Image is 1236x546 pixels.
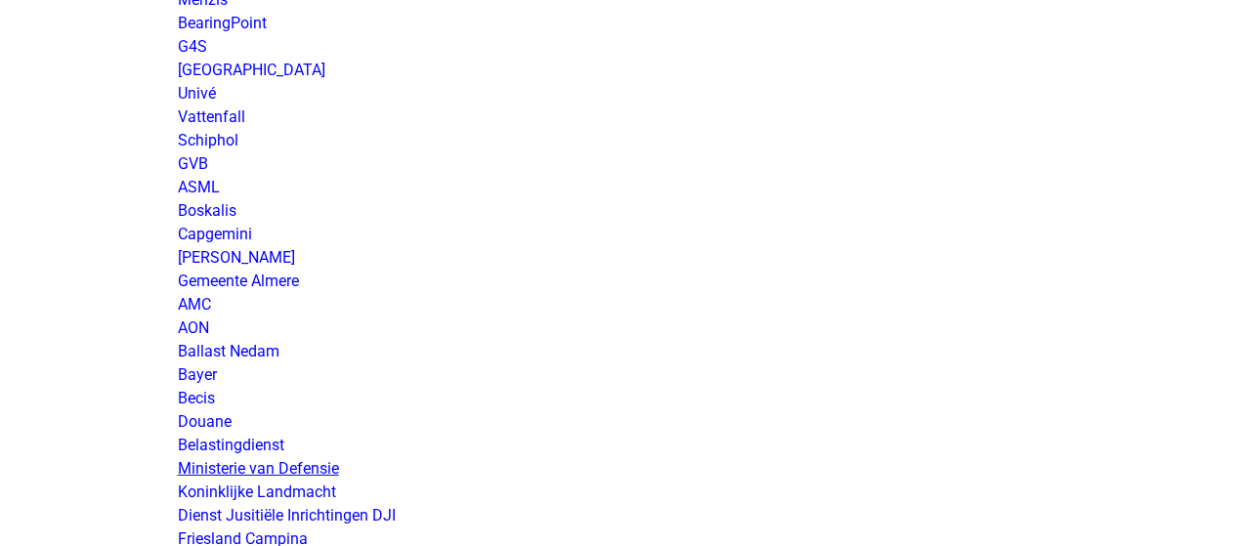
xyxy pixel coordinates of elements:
a: Dienst Jusitiële Inrichtingen DJI [178,506,396,525]
a: G4S [178,37,207,56]
a: AMC [178,295,211,314]
a: AON [178,318,209,337]
a: Gemeente Almere [178,272,299,290]
a: [GEOGRAPHIC_DATA] [178,61,325,79]
a: GVB [178,154,208,173]
a: Boskalis [178,201,236,220]
a: Ministerie van Defensie [178,459,339,478]
a: Ballast Nedam [178,342,279,360]
a: Belastingdienst [178,436,284,454]
a: Schiphol [178,131,238,149]
a: Douane [178,412,232,431]
a: Bayer [178,365,217,384]
a: Univé [178,84,216,103]
a: [PERSON_NAME] [178,248,295,267]
a: BearingPoint [178,14,267,32]
a: Vattenfall [178,107,245,126]
a: Koninklijke Landmacht [178,483,336,501]
a: ASML [178,178,220,196]
a: Becis [178,389,215,407]
a: Capgemini [178,225,252,243]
